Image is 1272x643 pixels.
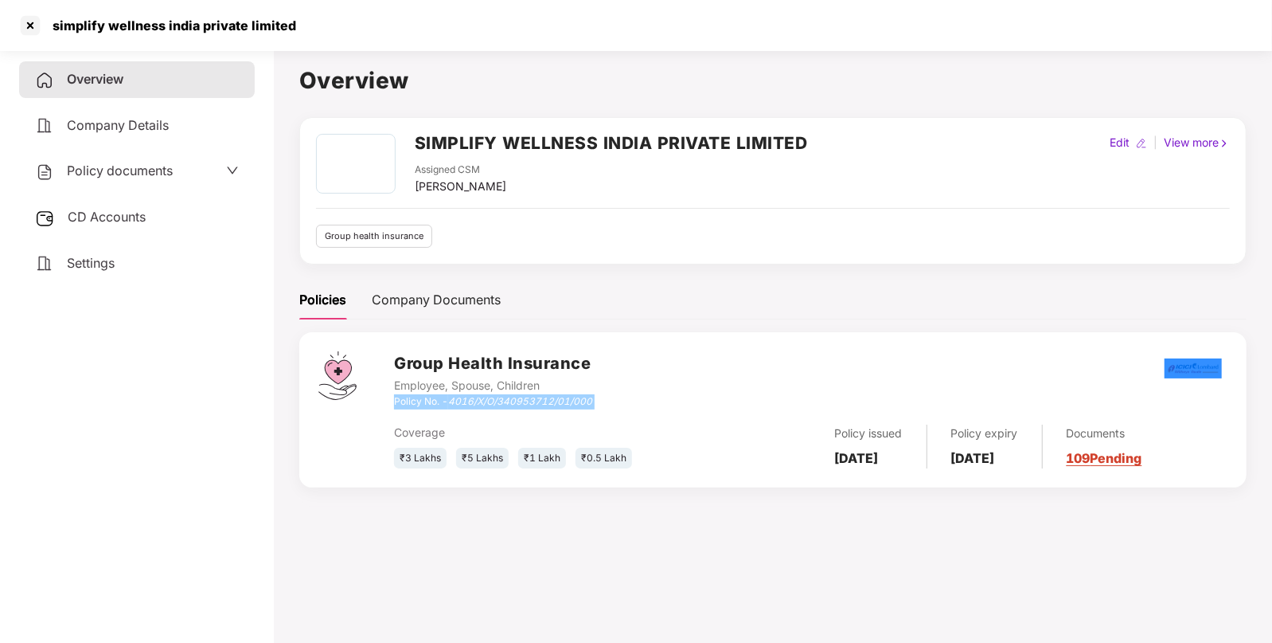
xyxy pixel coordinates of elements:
div: ₹3 Lakhs [394,448,447,469]
div: Policy issued [835,425,903,442]
div: Edit [1106,134,1133,151]
div: Policy expiry [951,425,1018,442]
img: editIcon [1136,138,1147,149]
div: simplify wellness india private limited [43,18,296,33]
h2: SIMPLIFY WELLNESS INDIA PRIVATE LIMITED [415,130,808,156]
span: CD Accounts [68,209,146,225]
img: svg+xml;base64,PHN2ZyB4bWxucz0iaHR0cDovL3d3dy53My5vcmcvMjAwMC9zdmciIHdpZHRoPSIyNCIgaGVpZ2h0PSIyNC... [35,163,54,182]
span: Policy documents [67,163,173,178]
h1: Overview [299,63,1247,98]
span: Overview [67,71,123,87]
span: Settings [67,255,115,271]
div: Policy No. - [394,394,592,410]
div: ₹5 Lakhs [456,448,509,469]
img: rightIcon [1219,138,1230,149]
h3: Group Health Insurance [394,351,592,376]
div: ₹0.5 Lakh [576,448,632,469]
img: icici.png [1165,359,1222,378]
img: svg+xml;base64,PHN2ZyB4bWxucz0iaHR0cDovL3d3dy53My5vcmcvMjAwMC9zdmciIHdpZHRoPSIyNCIgaGVpZ2h0PSIyNC... [35,71,54,90]
div: [PERSON_NAME] [415,178,506,195]
b: [DATE] [835,450,879,466]
div: Company Documents [372,290,501,310]
div: View more [1161,134,1233,151]
div: ₹1 Lakh [518,448,566,469]
img: svg+xml;base64,PHN2ZyB4bWxucz0iaHR0cDovL3d3dy53My5vcmcvMjAwMC9zdmciIHdpZHRoPSI0Ny43MTQiIGhlaWdodD... [318,351,357,400]
div: Group health insurance [316,225,432,248]
img: svg+xml;base64,PHN2ZyB4bWxucz0iaHR0cDovL3d3dy53My5vcmcvMjAwMC9zdmciIHdpZHRoPSIyNCIgaGVpZ2h0PSIyNC... [35,116,54,135]
span: down [226,164,239,177]
div: | [1150,134,1161,151]
div: Coverage [394,424,672,441]
img: svg+xml;base64,PHN2ZyB3aWR0aD0iMjUiIGhlaWdodD0iMjQiIHZpZXdCb3g9IjAgMCAyNSAyNCIgZmlsbD0ibm9uZSIgeG... [35,209,55,228]
span: Company Details [67,117,169,133]
a: 109 Pending [1067,450,1142,466]
b: [DATE] [951,450,995,466]
div: Employee, Spouse, Children [394,377,592,394]
img: svg+xml;base64,PHN2ZyB4bWxucz0iaHR0cDovL3d3dy53My5vcmcvMjAwMC9zdmciIHdpZHRoPSIyNCIgaGVpZ2h0PSIyNC... [35,254,54,273]
div: Assigned CSM [415,163,506,178]
i: 4016/X/O/340953712/01/000 [448,395,592,407]
div: Policies [299,290,346,310]
div: Documents [1067,425,1142,442]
